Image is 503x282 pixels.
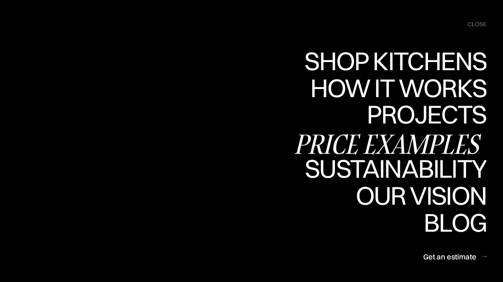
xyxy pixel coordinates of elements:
[298,156,486,183] a: SustainabilitySustainability
[308,101,486,127] div: how it works
[308,75,486,102] a: how it workshow it works
[423,247,486,265] a: Get an estimate
[349,208,486,234] div: Our vision
[301,48,486,74] div: Shop Kitchens
[301,48,486,75] a: Shop KitchensShop Kitchens
[460,17,486,32] div: menu
[367,127,486,153] div: Projects
[293,129,486,156] a: Price examplesPrice examples
[468,20,486,28] div: close
[367,102,486,129] a: ProjectsProjects
[301,74,486,100] div: Shop Kitchens
[298,156,486,181] div: Sustainability
[419,235,486,261] div: Blog
[419,210,486,237] a: BlogBlog
[308,75,486,101] div: how it works
[298,181,486,207] div: Sustainability
[349,183,486,210] a: Our visionOur vision
[349,183,486,208] div: Our vision
[293,131,486,157] div: Price examples
[419,210,486,235] div: Blog
[423,251,476,261] div: Get an estimate
[367,101,486,127] div: Projects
